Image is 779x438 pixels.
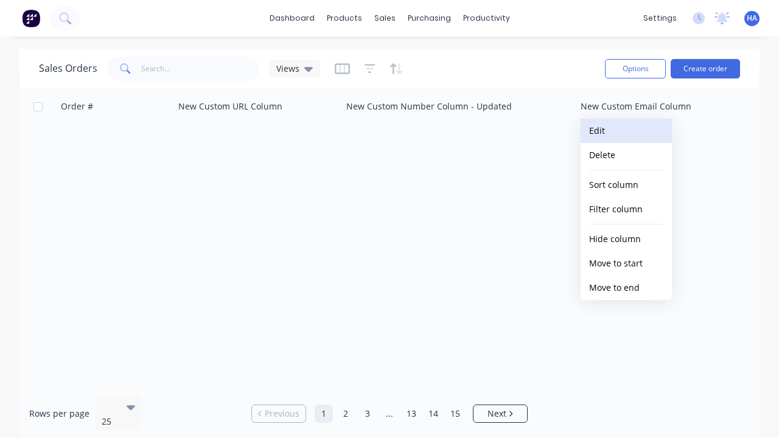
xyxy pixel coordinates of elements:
button: Sort column [581,173,672,197]
button: Create order [671,59,740,78]
button: Move to end [581,276,672,300]
a: Page 3 [358,405,377,423]
button: Edit [581,119,672,143]
span: Previous [265,408,299,420]
div: settings [637,9,683,27]
button: Hide column [581,227,672,251]
span: HA [747,13,757,24]
img: Factory [22,9,40,27]
a: Next page [473,408,527,420]
input: Search... [141,57,260,81]
div: sales [368,9,402,27]
a: Jump forward [380,405,399,423]
a: Page 1 is your current page [315,405,333,423]
a: Previous page [252,408,306,420]
span: Rows per page [29,408,89,420]
span: Views [276,62,299,75]
a: Page 14 [424,405,442,423]
ul: Pagination [246,405,533,423]
a: Page 13 [402,405,421,423]
div: productivity [457,9,516,27]
button: Filter column [581,197,672,221]
div: purchasing [402,9,457,27]
div: 25 [102,415,116,428]
div: Order # [61,100,93,113]
button: Delete [581,143,672,167]
button: Options [605,59,666,78]
a: Page 15 [446,405,464,423]
a: Page 2 [337,405,355,423]
button: Move to start [581,251,672,276]
span: Next [487,408,506,420]
div: New Custom Email Column [581,100,691,113]
a: dashboard [264,9,321,27]
h1: Sales Orders [39,63,97,74]
div: products [321,9,368,27]
div: New Custom URL Column [178,100,282,113]
div: New Custom Number Column - Updated [346,100,512,113]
